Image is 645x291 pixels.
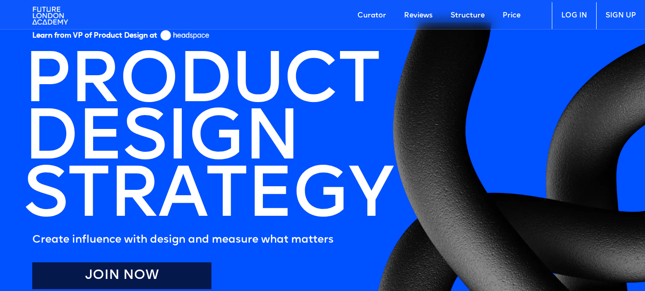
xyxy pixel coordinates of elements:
[596,2,645,29] a: SIGN UP
[442,2,494,29] a: Structure
[395,2,442,29] a: Reviews
[348,2,395,29] a: Curator
[32,262,211,289] a: Join Now
[552,2,596,29] a: LOG IN
[23,55,392,227] h1: PRODUCT DESIGN STRATEGY
[32,231,392,249] h5: Create influence with design and measure what matters
[32,31,157,43] h5: Learn from VP of Product Design at
[494,2,529,29] a: Price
